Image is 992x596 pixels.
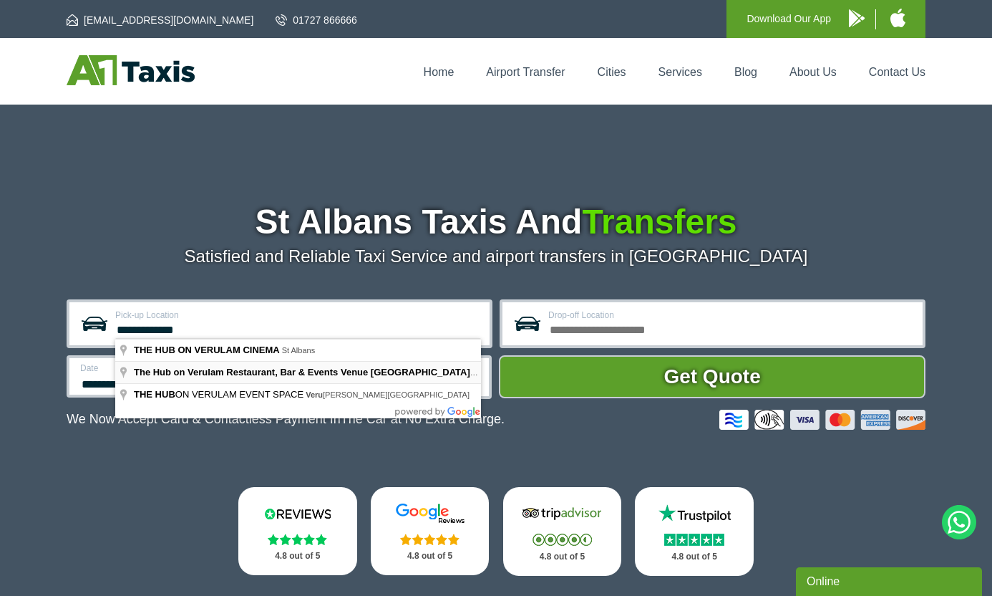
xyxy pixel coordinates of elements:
img: A1 Taxis St Albans LTD [67,55,195,85]
p: Download Our App [747,10,831,28]
img: A1 Taxis iPhone App [890,9,905,27]
a: [EMAIL_ADDRESS][DOMAIN_NAME] [67,13,253,27]
p: Satisfied and Reliable Taxi Service and airport transfers in [GEOGRAPHIC_DATA] [67,246,925,266]
a: Services [658,66,702,78]
img: Stars [533,534,592,546]
label: Drop-off Location [548,311,914,319]
img: Trustpilot [651,503,737,524]
span: The Hub on Verulam Restaurant, Bar & Events Venue [GEOGRAPHIC_DATA] [134,367,478,378]
span: ON VERULAM EVENT SPACE [134,389,306,400]
img: Google [387,503,473,524]
img: Stars [664,534,724,546]
p: 4.8 out of 5 [386,547,474,565]
img: Reviews.io [255,503,341,524]
p: 4.8 out of 5 [651,548,738,566]
a: Cities [598,66,626,78]
a: Home [424,66,454,78]
label: Pick-up Location [115,311,481,319]
a: Google Stars 4.8 out of 5 [371,487,490,575]
img: Tripadvisor [519,503,605,524]
iframe: chat widget [796,564,985,596]
a: Trustpilot Stars 4.8 out of 5 [635,487,754,576]
span: The Car at No Extra Charge. [341,412,505,426]
p: We Now Accept Card & Contactless Payment In [67,412,505,427]
p: 4.8 out of 5 [519,548,606,566]
a: About Us [789,66,837,78]
img: A1 Taxis Android App [849,9,865,27]
span: Veru [306,390,323,399]
button: Get Quote [499,355,925,398]
span: Transfers [582,203,736,241]
h1: St Albans Taxis And [67,205,925,239]
img: Stars [268,534,327,545]
a: Contact Us [869,66,925,78]
span: THE HUB [134,389,175,400]
span: St Albans [282,346,315,355]
a: Reviews.io Stars 4.8 out of 5 [238,487,357,575]
a: 01727 866666 [276,13,357,27]
img: Credit And Debit Cards [719,410,925,430]
p: 4.8 out of 5 [254,547,341,565]
span: [PERSON_NAME][GEOGRAPHIC_DATA] [306,390,470,399]
img: Stars [400,534,459,545]
a: Airport Transfer [486,66,565,78]
span: THE HUB ON VERULAM CINEMA [134,345,280,355]
a: Tripadvisor Stars 4.8 out of 5 [503,487,622,576]
label: Date [80,364,264,372]
a: Blog [734,66,757,78]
